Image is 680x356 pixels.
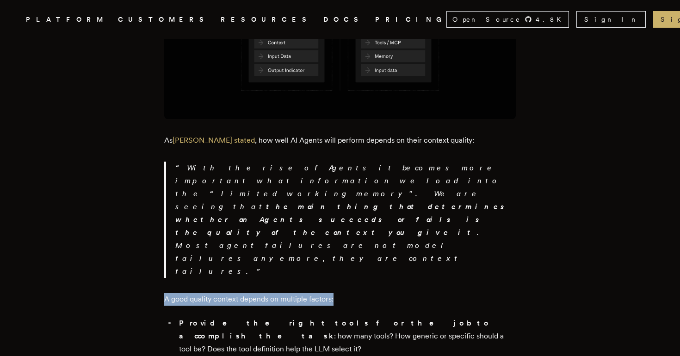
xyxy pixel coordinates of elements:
a: DOCS [323,14,364,25]
a: [PERSON_NAME] stated [173,136,255,145]
a: PRICING [375,14,446,25]
p: With the rise of Agents it becomes more important what information we load into the “limited work... [175,162,516,278]
strong: the main thing that determines whether an Agents succeeds or fails is the quality of the context ... [175,202,513,237]
p: A good quality context depends on multiple factors: [164,293,516,306]
p: As , how well AI Agents will perform depends on their context quality: [164,134,516,147]
span: 4.8 K [536,15,567,24]
span: Open Source [452,15,521,24]
button: PLATFORM [26,14,107,25]
button: RESOURCES [221,14,312,25]
li: : how many tools? How generic or specific should a tool be? Does the tool definition help the LLM... [176,317,516,356]
a: Sign In [576,11,646,28]
strong: Provide the right tools for the job to accomplish the task [179,319,491,340]
a: CUSTOMERS [118,14,210,25]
